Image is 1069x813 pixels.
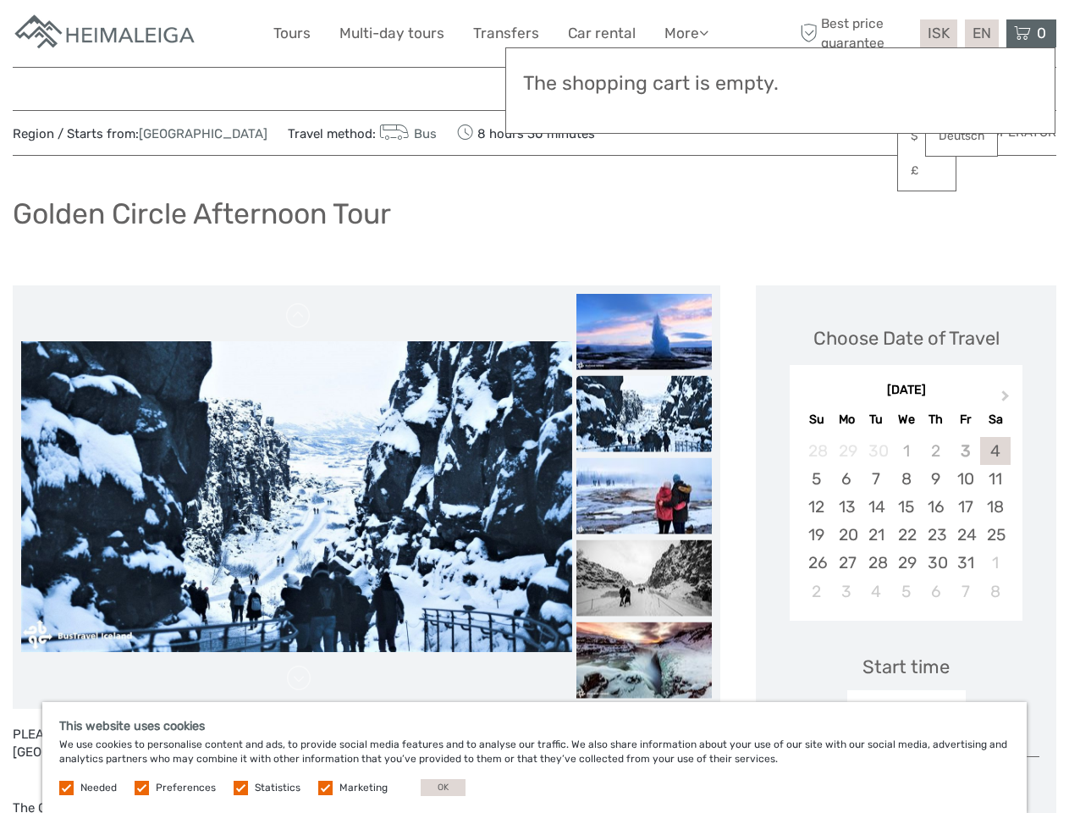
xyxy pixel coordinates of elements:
div: Choose Date of Travel [813,325,1000,351]
span: Best price guarantee [796,14,916,52]
div: Fr [951,408,980,431]
div: Choose Tuesday, October 14th, 2025 [862,493,891,521]
div: Choose Monday, October 13th, 2025 [832,493,862,521]
a: Deutsch [926,121,997,152]
div: EN [965,19,999,47]
div: Start time [862,654,950,680]
img: 482d57f3281441b391bdb117d5f1573a_slider_thumbnail.jpeg [576,457,712,534]
div: Mo [832,408,862,431]
div: [DATE] [790,382,1022,400]
div: Choose Wednesday, November 5th, 2025 [891,578,921,606]
h1: Golden Circle Afternoon Tour [13,196,391,231]
span: 0 [1034,25,1049,41]
div: Choose Thursday, October 23rd, 2025 [921,521,951,549]
div: Choose Monday, November 3rd, 2025 [832,578,862,606]
div: We [891,408,921,431]
div: Choose Thursday, October 16th, 2025 [921,493,951,521]
div: Choose Saturday, October 18th, 2025 [980,493,1010,521]
div: Choose Monday, October 27th, 2025 [832,549,862,577]
div: Choose Monday, October 6th, 2025 [832,465,862,493]
div: Choose Monday, October 20th, 2025 [832,521,862,549]
a: More [664,21,708,46]
button: OK [421,779,466,796]
div: We use cookies to personalise content and ads, to provide social media features and to analyse ou... [42,702,1027,813]
a: £ [898,156,956,186]
label: Statistics [255,781,300,795]
a: Car rental [568,21,636,46]
label: Needed [80,781,117,795]
div: Choose Sunday, October 26th, 2025 [802,549,831,577]
div: Choose Friday, October 17th, 2025 [951,493,980,521]
div: Choose Friday, October 31st, 2025 [951,549,980,577]
span: ISK [928,25,950,41]
img: e8b70409719e452d96a63ff1957ca5a5_main_slider.jpeg [21,341,572,651]
a: Tours [273,21,311,46]
div: Choose Wednesday, October 8th, 2025 [891,465,921,493]
div: Th [921,408,951,431]
img: aae7616268f24b5d905d07dca548e755_slider_thumbnail.jpeg [576,293,712,369]
div: Sa [980,408,1010,431]
div: Choose Saturday, November 8th, 2025 [980,578,1010,606]
div: Not available Wednesday, October 1st, 2025 [891,437,921,465]
h5: This website uses cookies [59,719,1010,733]
div: Su [802,408,831,431]
div: Not available Sunday, September 28th, 2025 [802,437,831,465]
div: month 2025-10 [795,437,1017,606]
div: Choose Friday, October 10th, 2025 [951,465,980,493]
div: Choose Tuesday, November 4th, 2025 [862,578,891,606]
button: Open LiveChat chat widget [195,26,215,47]
div: Not available Monday, September 29th, 2025 [832,437,862,465]
div: Choose Saturday, October 25th, 2025 [980,521,1010,549]
a: Multi-day tours [339,21,444,46]
div: Choose Friday, November 7th, 2025 [951,578,980,606]
h3: The shopping cart is empty. [523,72,1038,96]
label: Preferences [156,781,216,795]
div: Choose Friday, October 24th, 2025 [951,521,980,549]
div: Choose Wednesday, October 15th, 2025 [891,493,921,521]
button: Next Month [994,386,1021,413]
div: Choose Sunday, October 5th, 2025 [802,465,831,493]
img: fb62d6ca6c9a45f4a49ce76f22397847_slider_thumbnail.jpeg [576,622,712,698]
div: Choose Sunday, November 2nd, 2025 [802,578,831,606]
div: Choose Thursday, November 6th, 2025 [921,578,951,606]
div: Choose Thursday, October 30th, 2025 [921,549,951,577]
div: Choose Saturday, November 1st, 2025 [980,549,1010,577]
label: Marketing [339,781,388,795]
a: [GEOGRAPHIC_DATA] [139,126,267,141]
div: Choose Saturday, October 11th, 2025 [980,465,1010,493]
div: Choose Sunday, October 12th, 2025 [802,493,831,521]
a: $ [898,121,956,152]
div: Choose Wednesday, October 22nd, 2025 [891,521,921,549]
div: Choose Thursday, October 9th, 2025 [921,465,951,493]
div: Choose Tuesday, October 21st, 2025 [862,521,891,549]
div: Choose Tuesday, October 7th, 2025 [862,465,891,493]
div: Choose Wednesday, October 29th, 2025 [891,549,921,577]
div: Not available Thursday, October 2nd, 2025 [921,437,951,465]
span: Travel method: [288,121,437,145]
a: Bus [376,126,437,141]
div: Tu [862,408,891,431]
img: e887b368e1c94b91a290cdacf1694116_slider_thumbnail.jpeg [576,539,712,616]
div: Not available Tuesday, September 30th, 2025 [862,437,891,465]
div: Choose Sunday, October 19th, 2025 [802,521,831,549]
span: 8 hours 30 minutes [457,121,595,145]
div: Choose Tuesday, October 28th, 2025 [862,549,891,577]
p: We're away right now. Please check back later! [24,30,191,43]
span: Region / Starts from: [13,125,267,143]
a: Transfers [473,21,539,46]
div: 10:30 [847,690,966,729]
img: Apartments in Reykjavik [13,13,199,54]
div: Not available Friday, October 3rd, 2025 [951,437,980,465]
img: e8b70409719e452d96a63ff1957ca5a5_slider_thumbnail.jpeg [576,375,712,451]
div: Choose Saturday, October 4th, 2025 [980,437,1010,465]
